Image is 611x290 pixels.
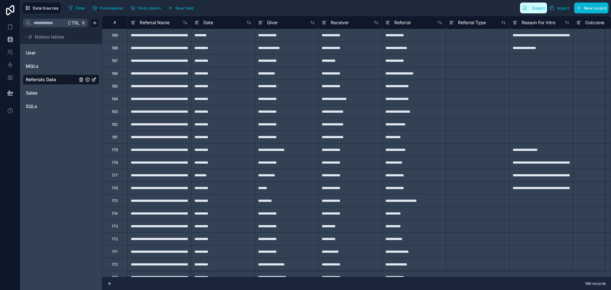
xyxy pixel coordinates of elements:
[26,76,56,83] span: Referrals Data
[458,19,486,26] span: Referral Type
[26,63,77,69] a: MQLs
[112,71,118,76] div: 186
[557,6,569,11] span: Import
[23,88,99,98] div: Sales
[90,3,128,13] a: Permissions
[584,6,606,11] span: New record
[112,160,118,165] div: 178
[112,46,118,51] div: 188
[112,122,118,127] div: 182
[175,6,193,11] span: New field
[112,58,118,63] div: 187
[585,19,604,26] span: Outcome
[26,90,77,96] a: Sales
[165,3,196,13] button: New field
[112,211,118,216] div: 174
[112,198,118,203] div: 175
[23,101,99,111] div: SQLs
[23,32,95,41] button: Noloco tables
[35,34,64,40] span: Noloco tables
[107,20,123,25] div: #
[112,109,118,114] div: 183
[100,6,123,11] span: Permissions
[112,186,118,191] div: 176
[26,103,77,110] a: SQLs
[331,19,349,26] span: Receiver
[394,19,411,26] span: Referral
[112,237,118,242] div: 172
[26,103,37,110] span: SQLs
[112,135,117,140] div: 181
[112,249,117,254] div: 171
[574,3,608,13] button: New record
[23,48,99,58] div: User
[26,63,39,69] span: MQLs
[572,3,608,13] a: New record
[26,50,36,56] span: User
[267,19,278,26] span: Giver
[522,19,555,26] span: Reason For Intro
[33,6,59,11] span: Data Sources
[532,6,545,11] span: Export
[138,6,161,11] span: Find column
[112,147,118,152] div: 179
[112,84,118,89] div: 185
[140,19,170,26] span: Referral Name
[112,33,118,38] div: 189
[23,61,99,71] div: MQLs
[128,3,163,13] button: Find column
[26,90,38,96] span: Sales
[112,275,118,280] div: 169
[23,74,99,85] div: Referrals Data
[520,3,547,13] button: Export
[112,173,118,178] div: 177
[76,6,86,11] span: Filter
[90,3,125,13] button: Permissions
[547,3,572,13] button: Import
[66,3,88,13] button: Filter
[112,96,118,102] div: 184
[81,21,86,25] span: K
[112,262,118,267] div: 170
[26,50,77,56] a: User
[112,224,118,229] div: 173
[26,76,77,83] a: Referrals Data
[203,19,213,26] span: Date
[585,281,606,286] span: 188 records
[23,3,61,13] button: Data Sources
[67,19,80,27] span: Ctrl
